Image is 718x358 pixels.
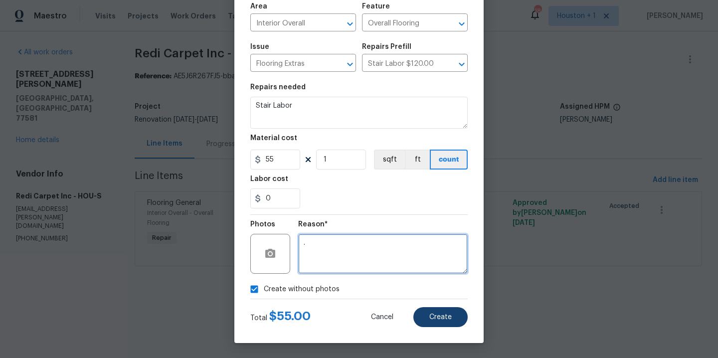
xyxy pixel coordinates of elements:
[430,150,468,170] button: count
[250,176,288,182] h5: Labor cost
[298,221,328,228] h5: Reason*
[250,3,267,10] h5: Area
[269,310,311,322] span: $ 55.00
[362,3,390,10] h5: Feature
[250,135,297,142] h5: Material cost
[250,43,269,50] h5: Issue
[355,307,409,327] button: Cancel
[250,97,468,129] textarea: Stair Labor
[250,84,306,91] h5: Repairs needed
[405,150,430,170] button: ft
[298,234,468,274] textarea: .
[455,57,469,71] button: Open
[343,17,357,31] button: Open
[455,17,469,31] button: Open
[371,314,393,321] span: Cancel
[374,150,405,170] button: sqft
[264,284,340,295] span: Create without photos
[250,311,311,323] div: Total
[413,307,468,327] button: Create
[429,314,452,321] span: Create
[250,221,275,228] h5: Photos
[362,43,411,50] h5: Repairs Prefill
[343,57,357,71] button: Open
